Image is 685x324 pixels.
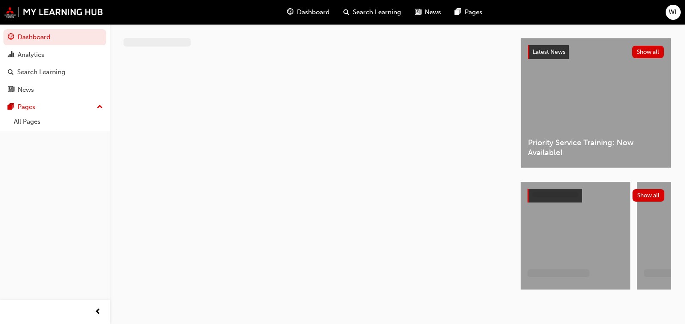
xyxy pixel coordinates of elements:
[4,6,103,18] img: mmal
[336,3,408,21] a: search-iconSearch Learning
[3,99,106,115] button: Pages
[425,7,441,17] span: News
[3,64,106,80] a: Search Learning
[533,48,565,56] span: Latest News
[95,307,101,318] span: prev-icon
[465,7,482,17] span: Pages
[297,7,330,17] span: Dashboard
[10,115,106,128] a: All Pages
[3,29,106,45] a: Dashboard
[528,189,664,202] a: Show all
[666,5,681,20] button: WL
[455,7,461,18] span: pages-icon
[18,102,35,112] div: Pages
[528,45,664,59] a: Latest NewsShow all
[448,3,489,21] a: pages-iconPages
[3,47,106,63] a: Analytics
[632,46,664,58] button: Show all
[8,103,14,111] span: pages-icon
[669,7,678,17] span: WL
[8,86,14,94] span: news-icon
[528,138,664,157] span: Priority Service Training: Now Available!
[353,7,401,17] span: Search Learning
[17,67,65,77] div: Search Learning
[633,189,665,202] button: Show all
[8,34,14,41] span: guage-icon
[521,38,671,168] a: Latest NewsShow allPriority Service Training: Now Available!
[343,7,349,18] span: search-icon
[8,51,14,59] span: chart-icon
[8,69,14,76] span: search-icon
[3,82,106,98] a: News
[97,102,103,113] span: up-icon
[415,7,421,18] span: news-icon
[408,3,448,21] a: news-iconNews
[280,3,336,21] a: guage-iconDashboard
[3,28,106,99] button: DashboardAnalyticsSearch LearningNews
[18,50,44,60] div: Analytics
[18,85,34,95] div: News
[287,7,293,18] span: guage-icon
